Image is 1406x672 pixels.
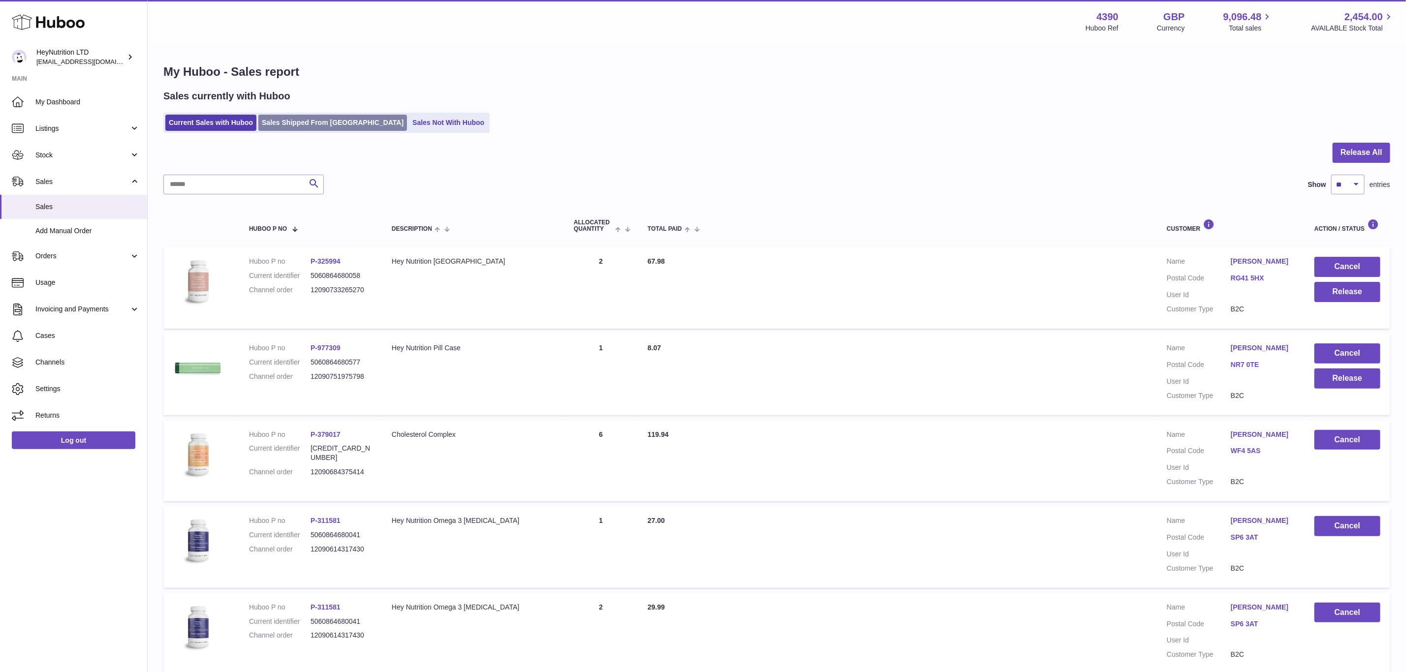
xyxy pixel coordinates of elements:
[392,430,554,439] div: Cholesterol Complex
[1167,603,1231,614] dt: Name
[1231,564,1295,573] dd: B2C
[1167,564,1231,573] dt: Customer Type
[1167,619,1231,631] dt: Postal Code
[1229,24,1273,33] span: Total sales
[1314,430,1380,450] button: Cancel
[311,603,341,611] a: P-311581
[1167,533,1231,545] dt: Postal Code
[1167,550,1231,559] dt: User Id
[258,115,407,131] a: Sales Shipped From [GEOGRAPHIC_DATA]
[1167,274,1231,285] dt: Postal Code
[173,430,222,479] img: 43901725566350.jpg
[564,506,638,588] td: 1
[35,305,129,314] span: Invoicing and Payments
[1344,10,1383,24] span: 2,454.00
[648,226,682,232] span: Total paid
[1167,343,1231,355] dt: Name
[1231,343,1295,353] a: [PERSON_NAME]
[163,64,1390,80] h1: My Huboo - Sales report
[36,58,145,65] span: [EMAIL_ADDRESS][DOMAIN_NAME]
[249,358,311,367] dt: Current identifier
[1167,391,1231,400] dt: Customer Type
[311,617,372,626] dd: 5060864680041
[163,90,290,103] h2: Sales currently with Huboo
[392,343,554,353] div: Hey Nutrition Pill Case
[392,516,554,525] div: Hey Nutrition Omega 3 [MEDICAL_DATA]
[35,278,140,287] span: Usage
[249,444,311,462] dt: Current identifier
[1314,219,1380,232] div: Action / Status
[1314,516,1380,536] button: Cancel
[1096,10,1119,24] strong: 4390
[1231,274,1295,283] a: RG41 5HX
[173,257,222,306] img: 43901725566913.jpg
[1308,180,1326,189] label: Show
[249,430,311,439] dt: Huboo P no
[648,517,665,524] span: 27.00
[1231,603,1295,612] a: [PERSON_NAME]
[1223,10,1262,24] span: 9,096.48
[35,97,140,107] span: My Dashboard
[1314,343,1380,364] button: Cancel
[1311,10,1394,33] a: 2,454.00 AVAILABLE Stock Total
[1231,360,1295,369] a: NR7 0TE
[1314,282,1380,302] button: Release
[1231,650,1295,659] dd: B2C
[173,343,222,393] img: 43901725565308.jpg
[1167,636,1231,645] dt: User Id
[249,271,311,280] dt: Current identifier
[1223,10,1273,33] a: 9,096.48 Total sales
[409,115,488,131] a: Sales Not With Huboo
[249,257,311,266] dt: Huboo P no
[1231,430,1295,439] a: [PERSON_NAME]
[249,285,311,295] dt: Channel order
[1167,257,1231,269] dt: Name
[1167,305,1231,314] dt: Customer Type
[1167,377,1231,386] dt: User Id
[311,271,372,280] dd: 5060864680058
[249,545,311,554] dt: Channel order
[1167,219,1295,232] div: Customer
[1314,603,1380,623] button: Cancel
[311,545,372,554] dd: 12090614317430
[1157,24,1185,33] div: Currency
[311,358,372,367] dd: 5060864680577
[35,331,140,340] span: Cases
[1167,446,1231,458] dt: Postal Code
[249,226,287,232] span: Huboo P no
[311,285,372,295] dd: 12090733265270
[249,603,311,612] dt: Huboo P no
[311,530,372,540] dd: 5060864680041
[311,257,341,265] a: P-325994
[1231,391,1295,400] dd: B2C
[574,219,613,232] span: ALLOCATED Quantity
[1167,650,1231,659] dt: Customer Type
[1333,143,1390,163] button: Release All
[249,530,311,540] dt: Current identifier
[35,411,140,420] span: Returns
[1231,533,1295,542] a: SP6 3AT
[311,517,341,524] a: P-311581
[35,151,129,160] span: Stock
[392,226,432,232] span: Description
[165,115,256,131] a: Current Sales with Huboo
[1231,257,1295,266] a: [PERSON_NAME]
[35,124,129,133] span: Listings
[311,444,372,462] dd: [CREDIT_CARD_NUMBER]
[12,431,135,449] a: Log out
[1167,290,1231,300] dt: User Id
[173,516,222,565] img: 43901725567192.jpeg
[311,430,341,438] a: P-379017
[1370,180,1390,189] span: entries
[311,467,372,477] dd: 12090684375414
[1167,477,1231,487] dt: Customer Type
[1163,10,1185,24] strong: GBP
[1167,463,1231,472] dt: User Id
[249,372,311,381] dt: Channel order
[1231,477,1295,487] dd: B2C
[311,631,372,640] dd: 12090614317430
[1314,368,1380,389] button: Release
[648,430,669,438] span: 119.94
[564,247,638,329] td: 2
[35,177,129,186] span: Sales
